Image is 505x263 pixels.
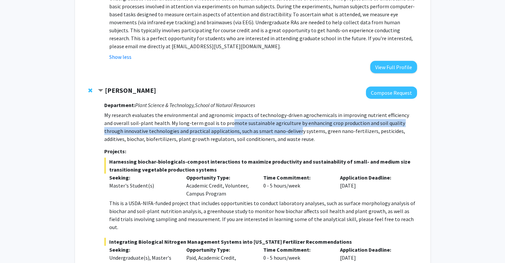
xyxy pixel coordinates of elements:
i: Plant Science & Technology, [135,102,195,108]
span: Harnessing biochar-biologicals-compost interactions to maximize productivity and sustainability o... [104,158,417,174]
button: View Full Profile [370,61,417,73]
strong: Projects: [104,148,126,155]
i: School of Natural Resources [195,102,255,108]
strong: [PERSON_NAME] [105,86,156,94]
p: Application Deadline: [340,174,407,182]
p: My research evaluates the environmental and agronomic impacts of technology-driven agrochemicals ... [104,111,417,143]
div: 0 - 5 hours/week [258,174,335,197]
p: Time Commitment: [263,246,330,254]
iframe: Chat [5,233,28,258]
p: Seeking: [109,174,176,182]
button: Show less [109,53,131,61]
p: Application Deadline: [340,246,407,254]
p: Seeking: [109,246,176,254]
span: Remove Xiaoping Xin from bookmarks [88,88,92,93]
span: Integrating Biological Nitrogen Management Systems into [US_STATE] Fertilizer Recommendations [104,238,417,246]
div: Master's Student(s) [109,182,176,190]
p: This is a USDA-NIFA-funded project that includes opportunities to conduct laboratory analyses, su... [109,199,417,231]
div: Academic Credit, Volunteer, Campus Program [181,174,258,197]
span: Contract Xiaoping Xin Bookmark [98,88,103,93]
strong: Department: [104,102,135,108]
p: Opportunity Type: [186,174,253,182]
p: Opportunity Type: [186,246,253,254]
button: Compose Request to Xiaoping Xin [366,86,417,99]
p: Time Commitment: [263,174,330,182]
div: [DATE] [335,174,412,197]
